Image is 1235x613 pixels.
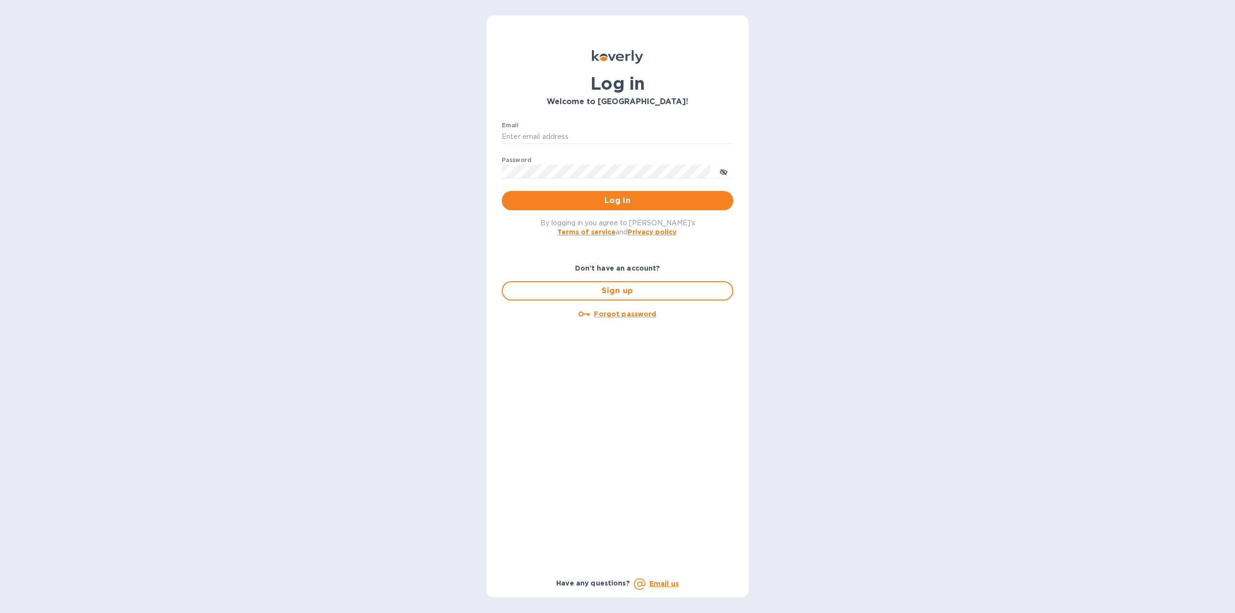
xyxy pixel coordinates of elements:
span: By logging in you agree to [PERSON_NAME]'s and . [540,219,695,236]
u: Forgot password [594,310,656,318]
img: Koverly [592,50,643,64]
a: Privacy policy [628,228,676,236]
input: Enter email address [502,130,733,144]
span: Sign up [510,285,725,297]
a: Terms of service [557,228,616,236]
b: Have any questions? [556,579,630,587]
label: Email [502,123,519,128]
h1: Log in [502,73,733,94]
label: Password [502,157,531,163]
h3: Welcome to [GEOGRAPHIC_DATA]! [502,97,733,107]
a: Email us [649,580,679,587]
button: toggle password visibility [714,162,733,181]
span: Log in [509,195,726,206]
button: Sign up [502,281,733,300]
b: Don't have an account? [575,264,660,272]
button: Log in [502,191,733,210]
